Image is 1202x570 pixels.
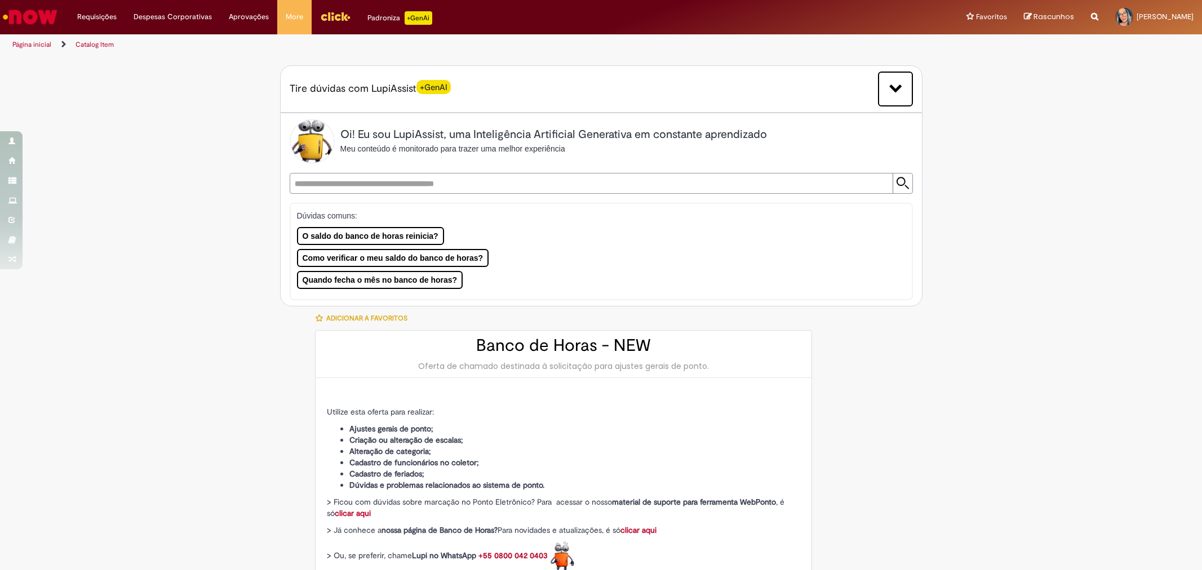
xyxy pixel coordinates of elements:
[1137,12,1194,21] span: [PERSON_NAME]
[327,496,800,519] p: > Ficou com dúvidas sobre marcação no Ponto Eletrônico? Para acessar o nosso , é só
[478,550,548,560] a: +55 0800 042 0403
[349,424,433,434] strong: Ajustes gerais de ponto;
[349,469,424,479] strong: Cadastro de feriados;
[229,11,269,23] span: Aprovações
[327,524,800,536] p: > Já conhece a Para novidades e atualizações, é só
[290,119,335,164] img: Lupi
[297,249,489,267] button: Como verificar o meu saldo do banco de horas?
[976,11,1007,23] span: Favoritos
[297,227,444,245] button: O saldo do banco de horas reinicia?
[12,40,51,49] a: Página inicial
[297,271,463,289] button: Quando fecha o mês no banco de horas?
[367,11,432,25] div: Padroniza
[612,497,776,507] strong: material de suporte para ferramenta WebPonto
[286,11,303,23] span: More
[320,8,351,25] img: click_logo_yellow_360x200.png
[1034,11,1074,22] span: Rascunhos
[620,525,657,535] a: clicar aqui
[335,508,371,518] a: clicar aqui
[349,446,431,456] strong: Alteração de categoria;
[134,11,212,23] span: Despesas Corporativas
[1,6,59,28] img: ServiceNow
[340,128,767,141] h2: Oi! Eu sou LupiAssist, uma Inteligência Artificial Generativa em constante aprendizado
[349,457,479,467] strong: Cadastro de funcionários no coletor;
[349,435,463,445] strong: Criação ou alteração de escalas;
[340,144,565,153] span: Meu conteúdo é monitorado para trazer uma melhor experiência
[349,480,544,490] strong: Dúvidas e problemas relacionados ao sistema de ponto.
[412,550,476,560] strong: Lupi no WhatsApp
[327,407,434,417] span: Utilize esta oferta para realizar:
[893,173,912,193] input: Submit
[327,336,800,355] h2: Banco de Horas - NEW
[315,306,414,330] button: Adicionar a Favoritos
[327,360,800,372] div: Oferta de chamado destinada à solicitação para ajustes gerais de ponto.
[326,314,407,323] span: Adicionar a Favoritos
[297,210,888,221] p: Dúvidas comuns:
[77,11,117,23] span: Requisições
[76,40,114,49] a: Catalog Item
[8,34,793,55] ul: Trilhas de página
[1024,12,1074,23] a: Rascunhos
[405,11,432,25] p: +GenAi
[416,80,451,94] span: +GenAI
[382,525,498,535] strong: nossa página de Banco de Horas?
[290,82,451,96] span: Tire dúvidas com LupiAssist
